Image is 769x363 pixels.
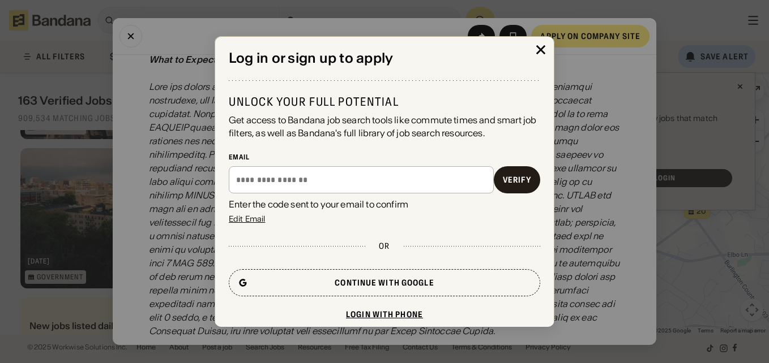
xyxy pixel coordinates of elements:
div: Get access to Bandana job search tools like commute times and smart job filters, as well as Banda... [229,114,540,139]
div: Edit Email [229,215,265,223]
div: Log in or sign up to apply [229,50,540,67]
div: Login with phone [346,310,423,318]
div: Enter the code sent to your email to confirm [229,198,540,210]
div: Unlock your full potential [229,94,540,109]
div: Continue with Google [335,279,434,287]
div: Email [229,153,540,162]
div: Verify [503,176,531,184]
div: or [379,241,390,251]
